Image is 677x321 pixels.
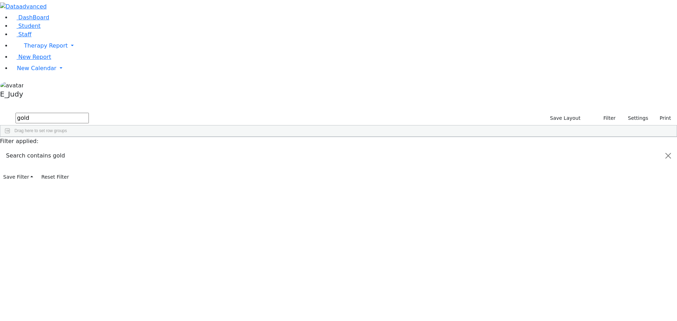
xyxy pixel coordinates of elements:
[594,113,619,124] button: Filter
[619,113,651,124] button: Settings
[18,14,49,21] span: DashBoard
[651,113,674,124] button: Print
[14,128,67,133] span: Drag here to set row groups
[18,31,31,38] span: Staff
[18,54,51,60] span: New Report
[24,42,68,49] span: Therapy Report
[11,54,51,60] a: New Report
[11,61,677,75] a: New Calendar
[17,65,56,72] span: New Calendar
[547,113,584,124] button: Save Layout
[38,172,72,183] button: Reset Filter
[16,113,89,123] input: Search
[11,14,49,21] a: DashBoard
[11,23,41,29] a: Student
[11,39,677,53] a: Therapy Report
[18,23,41,29] span: Student
[11,31,31,38] a: Staff
[660,146,677,166] button: Close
